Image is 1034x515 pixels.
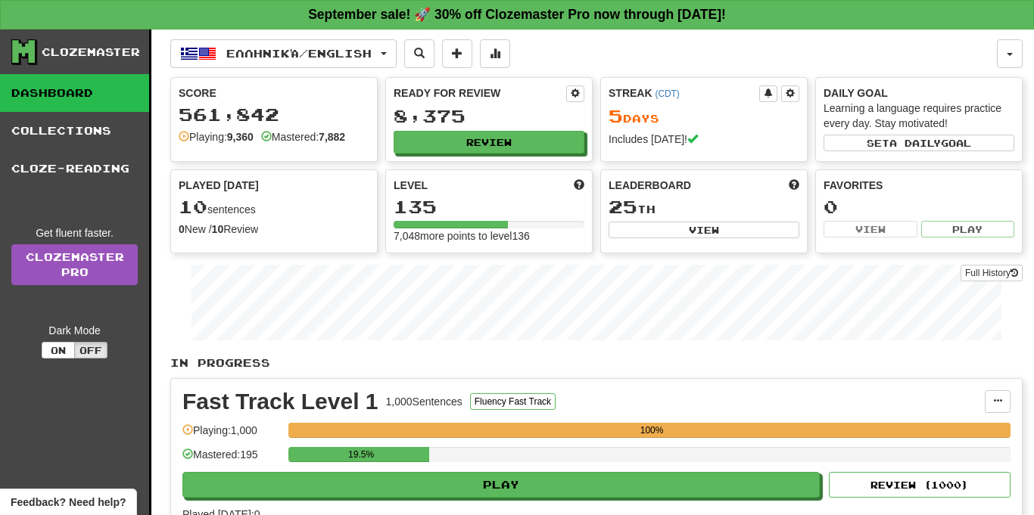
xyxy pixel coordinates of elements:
[319,131,345,143] strong: 7,882
[609,178,691,193] span: Leaderboard
[961,265,1023,281] button: Full History
[261,129,345,144] div: Mastered:
[889,138,941,148] span: a daily
[179,196,207,217] span: 10
[42,45,140,60] div: Clozemaster
[11,225,138,240] div: Get fluent faster.
[609,85,759,101] div: Streak
[480,39,510,68] button: More stats
[308,7,726,22] strong: September sale! 🚀 30% off Clozemaster Pro now through [DATE]!
[42,342,75,358] button: On
[404,39,434,68] button: Search sentences
[182,472,820,498] button: Play
[386,394,462,409] div: 1,000 Sentences
[293,423,1011,438] div: 100%
[179,178,259,193] span: Played [DATE]
[179,222,369,237] div: New / Review
[394,131,584,154] button: Review
[609,197,799,217] div: th
[824,85,1014,101] div: Daily Goal
[394,107,584,126] div: 8,375
[829,472,1011,498] button: Review (1000)
[824,197,1014,216] div: 0
[394,178,428,193] span: Level
[227,131,254,143] strong: 9,360
[609,222,799,238] button: View
[921,221,1015,237] button: Play
[11,495,126,510] span: Open feedback widget
[179,105,369,124] div: 561,842
[824,221,917,237] button: View
[394,85,566,101] div: Ready for Review
[394,197,584,216] div: 135
[179,129,254,144] div: Playing:
[394,228,584,244] div: 7,048 more points to level 136
[609,107,799,126] div: Day s
[609,196,637,217] span: 25
[182,390,378,413] div: Fast Track Level 1
[11,323,138,338] div: Dark Mode
[655,88,679,99] a: (CDT)
[182,423,281,448] div: Playing: 1,000
[182,447,281,472] div: Mastered: 195
[74,342,107,358] button: Off
[11,244,138,285] a: ClozemasterPro
[824,178,1014,193] div: Favorites
[470,393,556,410] button: Fluency Fast Track
[609,105,623,126] span: 5
[824,135,1014,151] button: Seta dailygoal
[179,223,185,235] strong: 0
[179,85,369,101] div: Score
[609,132,799,147] div: Includes [DATE]!
[789,178,799,193] span: This week in points, UTC
[574,178,584,193] span: Score more points to level up
[170,39,397,68] button: Ελληνικά/English
[293,447,429,462] div: 19.5%
[170,355,1023,371] p: In Progress
[824,101,1014,131] div: Learning a language requires practice every day. Stay motivated!
[442,39,472,68] button: Add sentence to collection
[179,197,369,217] div: sentences
[212,223,224,235] strong: 10
[226,47,372,60] span: Ελληνικά / English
